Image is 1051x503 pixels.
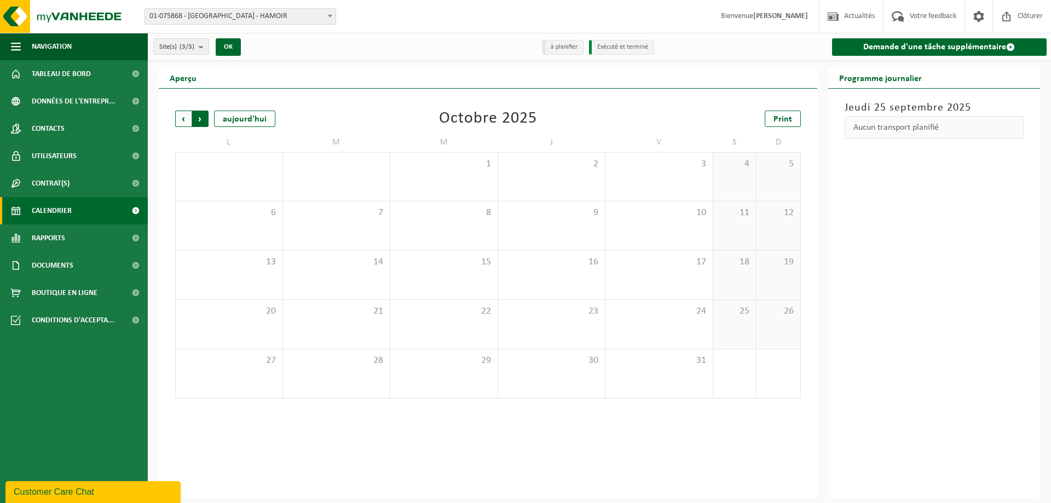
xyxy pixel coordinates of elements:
[396,355,492,367] span: 29
[765,111,801,127] a: Print
[32,142,77,170] span: Utilisateurs
[181,207,277,219] span: 6
[145,8,336,25] span: 01-075868 - BELOURTHE - HAMOIR
[542,40,584,55] li: à planifier
[396,305,492,317] span: 22
[396,158,492,170] span: 1
[605,132,713,152] td: V
[845,116,1024,139] div: Aucun transport planifié
[159,67,207,88] h2: Aperçu
[504,355,600,367] span: 30
[32,252,73,279] span: Documents
[611,256,707,268] span: 17
[288,256,385,268] span: 14
[32,307,114,334] span: Conditions d'accepta...
[192,111,209,127] span: Suivant
[32,60,91,88] span: Tableau de bord
[145,9,336,24] span: 01-075868 - BELOURTHE - HAMOIR
[32,279,97,307] span: Boutique en ligne
[828,67,933,88] h2: Programme journalier
[719,305,751,317] span: 25
[175,132,283,152] td: L
[611,305,707,317] span: 24
[396,256,492,268] span: 15
[773,115,792,124] span: Print
[159,39,194,55] span: Site(s)
[762,207,794,219] span: 12
[611,158,707,170] span: 3
[283,132,391,152] td: M
[181,305,277,317] span: 20
[32,170,70,197] span: Contrat(s)
[611,355,707,367] span: 31
[5,479,183,503] iframe: chat widget
[719,207,751,219] span: 11
[288,305,385,317] span: 21
[181,355,277,367] span: 27
[180,43,194,50] count: (3/3)
[832,38,1047,56] a: Demande d'une tâche supplémentaire
[504,207,600,219] span: 9
[181,256,277,268] span: 13
[153,38,209,55] button: Site(s)(3/3)
[719,256,751,268] span: 18
[504,256,600,268] span: 16
[757,132,800,152] td: D
[439,111,537,127] div: Octobre 2025
[288,207,385,219] span: 7
[396,207,492,219] span: 8
[498,132,606,152] td: J
[845,100,1024,116] h3: Jeudi 25 septembre 2025
[762,305,794,317] span: 26
[32,88,116,115] span: Données de l'entrepr...
[504,158,600,170] span: 2
[390,132,498,152] td: M
[589,40,654,55] li: Exécuté et terminé
[504,305,600,317] span: 23
[719,158,751,170] span: 4
[762,158,794,170] span: 5
[216,38,241,56] button: OK
[713,132,757,152] td: S
[214,111,275,127] div: aujourd'hui
[32,115,65,142] span: Contacts
[32,224,65,252] span: Rapports
[288,355,385,367] span: 28
[32,197,72,224] span: Calendrier
[32,33,72,60] span: Navigation
[762,256,794,268] span: 19
[753,12,808,20] strong: [PERSON_NAME]
[611,207,707,219] span: 10
[175,111,192,127] span: Précédent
